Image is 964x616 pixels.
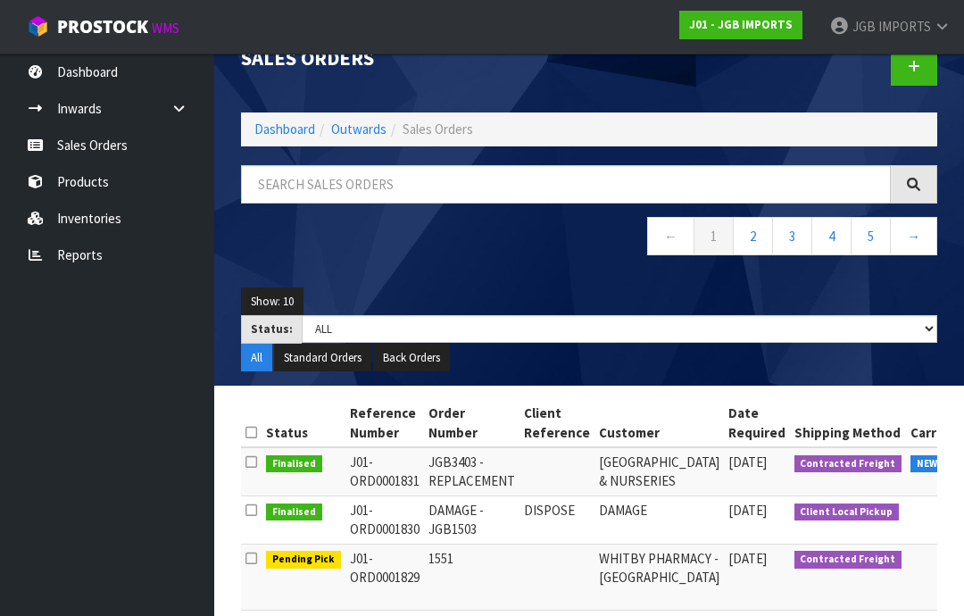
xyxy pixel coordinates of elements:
button: Show: 10 [241,287,303,316]
th: Status [262,399,345,447]
strong: J01 - JGB IMPORTS [689,17,793,32]
td: 1551 [424,544,519,610]
span: ProStock [57,15,148,38]
td: J01-ORD0001830 [345,495,424,544]
td: J01-ORD0001829 [345,544,424,610]
td: DAMAGE - JGB1503 [424,495,519,544]
strong: Status: [251,321,293,337]
a: 3 [772,217,812,255]
td: JGB3403 - REPLACEMENT [424,447,519,495]
span: Finalised [266,455,322,473]
img: cube-alt.png [27,15,49,37]
a: 2 [733,217,773,255]
a: → [890,217,937,255]
th: Reference Number [345,399,424,447]
span: [DATE] [728,550,767,567]
button: All [241,344,272,372]
span: JGB [852,18,876,35]
a: ← [647,217,694,255]
a: 4 [811,217,852,255]
span: IMPORTS [878,18,931,35]
span: Sales Orders [403,121,473,137]
th: Order Number [424,399,519,447]
input: Search sales orders [241,165,891,204]
a: Dashboard [254,121,315,137]
small: WMS [152,20,179,37]
th: Customer [594,399,724,447]
span: Contracted Freight [794,455,902,473]
span: Pending Pick [266,551,341,569]
a: Outwards [331,121,386,137]
th: Date Required [724,399,790,447]
td: WHITBY PHARMACY - [GEOGRAPHIC_DATA] [594,544,724,610]
td: DISPOSE [519,495,594,544]
span: [DATE] [728,454,767,470]
a: 5 [851,217,891,255]
button: Back Orders [373,344,450,372]
nav: Page navigation [241,217,937,261]
td: [GEOGRAPHIC_DATA] & NURSERIES [594,447,724,495]
span: Client Local Pickup [794,504,900,521]
button: Standard Orders [274,344,371,372]
th: Shipping Method [790,399,907,447]
th: Client Reference [519,399,594,447]
td: J01-ORD0001831 [345,447,424,495]
span: [DATE] [728,502,767,519]
a: 1 [694,217,734,255]
span: Contracted Freight [794,551,902,569]
h1: Sales Orders [241,47,576,70]
td: DAMAGE [594,495,724,544]
span: Finalised [266,504,322,521]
